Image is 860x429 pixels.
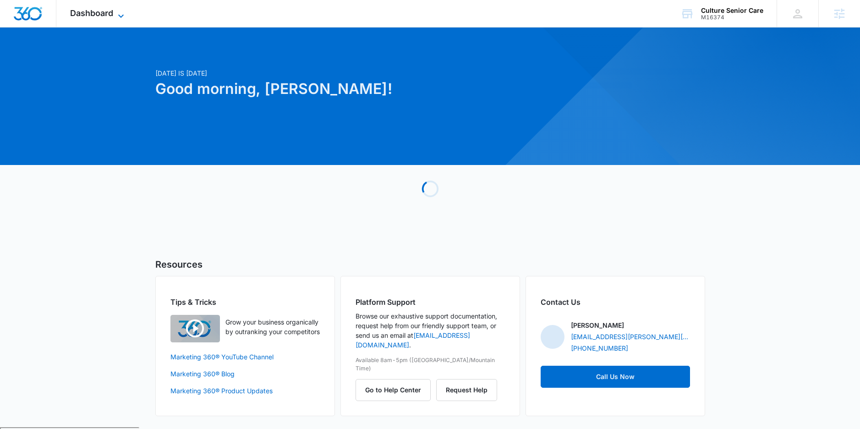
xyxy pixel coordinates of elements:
[170,352,320,362] a: Marketing 360® YouTube Channel
[356,311,505,350] p: Browse our exhaustive support documentation, request help from our friendly support team, or send...
[356,386,436,394] a: Go to Help Center
[701,7,763,14] div: account name
[170,386,320,396] a: Marketing 360® Product Updates
[356,297,505,308] h2: Platform Support
[26,15,45,22] div: v 4.0.25
[70,8,113,18] span: Dashboard
[24,24,101,31] div: Domain: [DOMAIN_NAME]
[155,78,518,100] h1: Good morning, [PERSON_NAME]!
[155,258,705,271] h5: Resources
[356,379,431,401] button: Go to Help Center
[35,54,82,60] div: Domain Overview
[541,297,690,308] h2: Contact Us
[571,332,690,341] a: [EMAIL_ADDRESS][PERSON_NAME][DOMAIN_NAME]
[541,325,564,349] img: Kadin Cathey
[170,369,320,379] a: Marketing 360® Blog
[155,68,518,78] p: [DATE] is [DATE]
[101,54,154,60] div: Keywords by Traffic
[15,24,22,31] img: website_grey.svg
[170,297,320,308] h2: Tips & Tricks
[170,315,220,342] img: Quick Overview Video
[571,343,628,353] a: [PHONE_NUMBER]
[436,379,497,401] button: Request Help
[356,356,505,373] p: Available 8am-5pm ([GEOGRAPHIC_DATA]/Mountain Time)
[541,366,690,388] a: Call Us Now
[701,14,763,21] div: account id
[571,320,624,330] p: [PERSON_NAME]
[15,15,22,22] img: logo_orange.svg
[225,317,320,336] p: Grow your business organically by outranking your competitors
[25,53,32,60] img: tab_domain_overview_orange.svg
[91,53,99,60] img: tab_keywords_by_traffic_grey.svg
[436,386,497,394] a: Request Help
